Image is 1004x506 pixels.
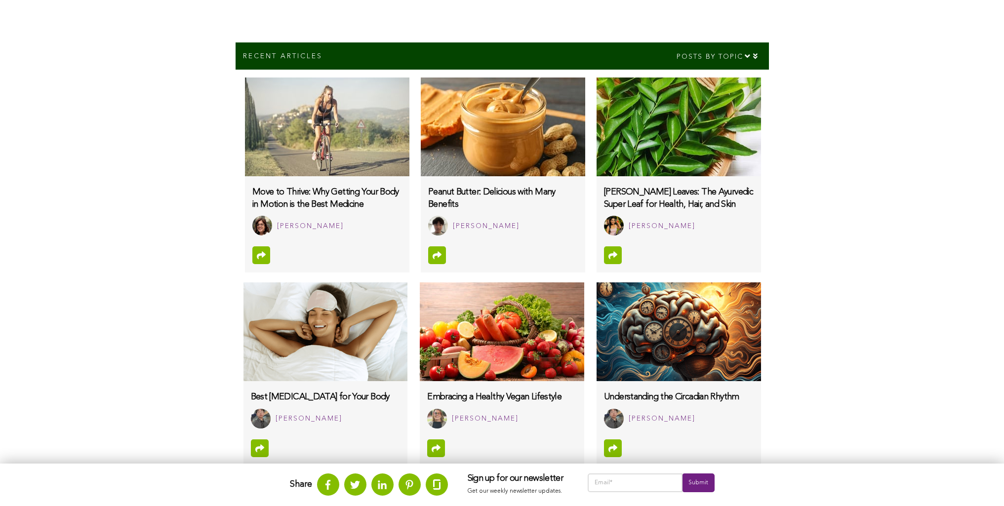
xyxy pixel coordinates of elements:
[245,176,409,243] a: Move to Thrive: Why Getting Your Body in Motion is the Best Medicine Natalina Bacus [PERSON_NAME]
[452,413,519,425] div: [PERSON_NAME]
[252,216,272,235] img: Natalina Bacus
[243,282,407,381] img: best-sleeping-positions-for-your-body
[252,186,402,211] h3: Move to Thrive: Why Getting Your Body in Motion is the Best Medicine
[955,459,1004,506] iframe: Chat Widget
[604,186,753,211] h3: [PERSON_NAME] Leaves: The Ayurvedic Super Leaf for Health, Hair, and Skin
[290,480,312,489] strong: Share
[428,186,577,211] h3: Peanut Butter: Delicious with Many Benefits
[629,220,695,233] div: [PERSON_NAME]
[604,409,624,428] img: Phillip Nguyen
[251,409,271,428] img: Phillip Nguyen
[277,220,344,233] div: [PERSON_NAME]
[453,220,520,233] div: [PERSON_NAME]
[588,473,683,492] input: Email*
[604,216,624,235] img: Viswanachiyar Subramanian
[243,381,407,435] a: Best [MEDICAL_DATA] for Your Body Phillip Nguyen [PERSON_NAME]
[421,176,585,243] a: Peanut Butter: Delicious with Many Benefits Raymond Chen [PERSON_NAME]
[597,176,761,243] a: [PERSON_NAME] Leaves: The Ayurvedic Super Leaf for Health, Hair, and Skin Viswanachiyar Subramani...
[597,282,761,381] img: understanding-the-circadian-rhythm
[468,486,568,497] p: Get our weekly newsletter updates.
[420,282,584,381] img: embracing-a-healthy-vegan-lifestyle
[669,42,769,70] div: Posts by topic
[243,51,322,61] p: Recent Articles
[427,391,576,403] h3: Embracing a Healthy Vegan Lifestyle
[251,391,400,403] h3: Best [MEDICAL_DATA] for Your Body
[428,216,448,235] img: Raymond Chen
[629,413,695,425] div: [PERSON_NAME]
[245,78,409,176] img: move-to-thrive-why-getting-your-body-in-motion-is-the-best-medicine
[276,413,342,425] div: [PERSON_NAME]
[421,78,585,176] img: peanut-butter-delicious-with-many-benefits
[420,381,584,435] a: Embracing a Healthy Vegan Lifestyle Melisa Cannon [PERSON_NAME]
[604,391,753,403] h3: Understanding the Circadian Rhythm
[433,479,441,490] img: glassdoor.svg
[427,409,447,428] img: Melisa Cannon
[597,78,761,176] img: curry-leaves-the-ayurvedic-superleaf-for-health-hair-and-skin
[468,473,568,484] h3: Sign up for our newsletter
[683,473,714,492] input: Submit
[597,381,761,435] a: Understanding the Circadian Rhythm Phillip Nguyen [PERSON_NAME]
